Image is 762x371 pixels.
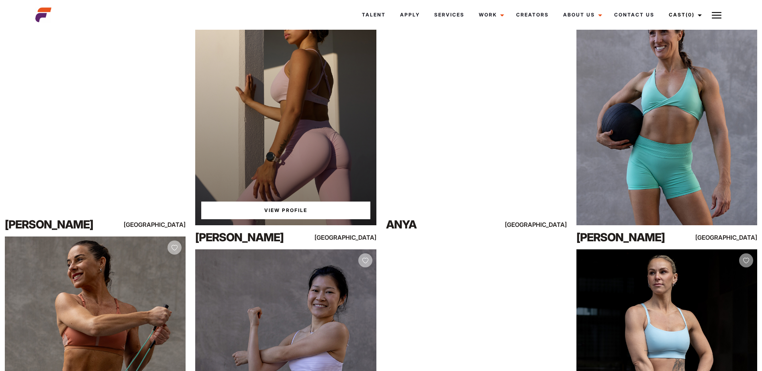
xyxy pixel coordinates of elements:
div: [GEOGRAPHIC_DATA] [131,220,186,230]
img: Burger icon [712,10,721,20]
a: Services [427,4,472,26]
div: [PERSON_NAME] [5,216,113,232]
img: cropped-aefm-brand-fav-22-square.png [35,7,51,23]
div: Anya [386,216,494,232]
div: [GEOGRAPHIC_DATA] [322,232,376,243]
a: Talent [355,4,393,26]
span: (0) [686,12,695,18]
div: [PERSON_NAME] [576,229,685,245]
a: About Us [556,4,607,26]
a: Creators [509,4,556,26]
a: Cast(0) [662,4,707,26]
div: [GEOGRAPHIC_DATA] [513,220,567,230]
div: [PERSON_NAME] [195,229,304,245]
div: [GEOGRAPHIC_DATA] [703,232,757,243]
a: View Taleisha'sProfile [201,202,370,219]
a: Work [472,4,509,26]
a: Contact Us [607,4,662,26]
a: Apply [393,4,427,26]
